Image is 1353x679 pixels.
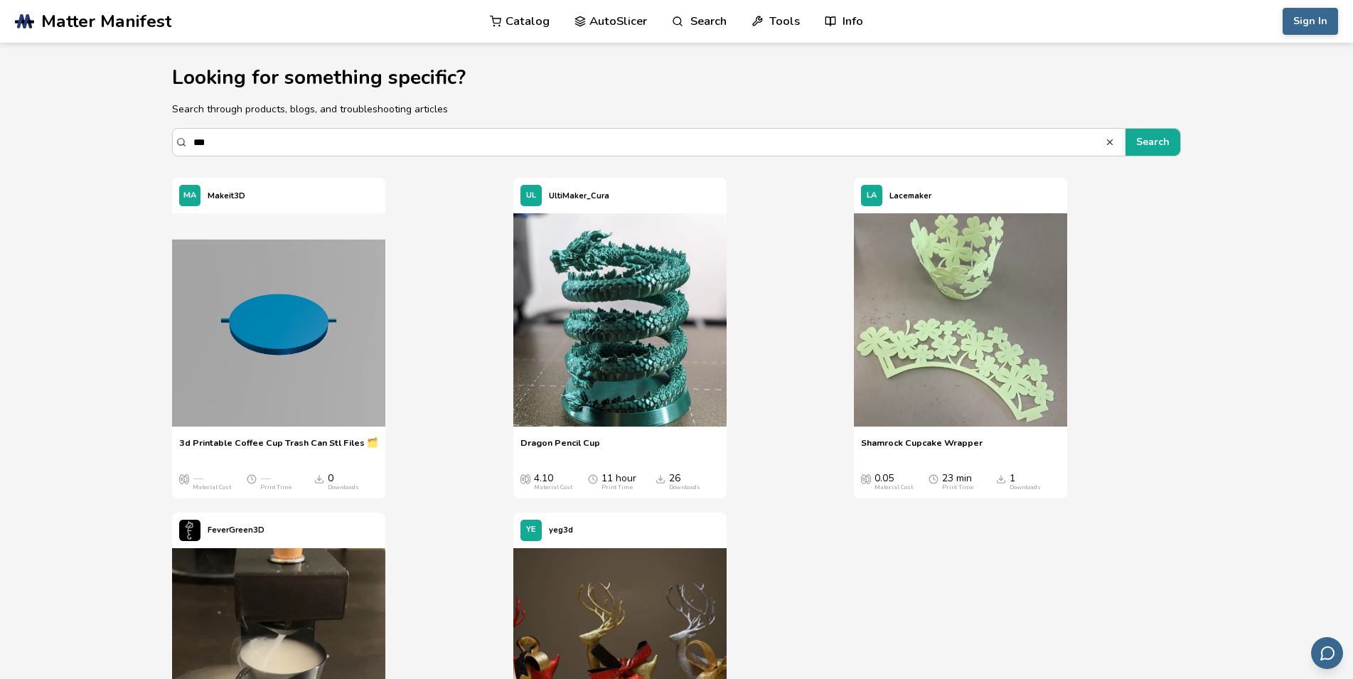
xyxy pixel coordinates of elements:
div: Material Cost [534,484,572,491]
p: Search through products, blogs, and troubleshooting articles [172,102,1181,117]
a: FeverGreen3D's profileFeverGreen3D [172,513,272,548]
a: MAMakeit3D [172,178,252,213]
span: LA [867,191,877,201]
div: Downloads [669,484,700,491]
div: 11 hour [601,473,636,491]
span: — [260,473,270,484]
span: Matter Manifest [41,11,171,31]
div: Material Cost [875,484,913,491]
span: YE [526,525,536,535]
button: Sign In [1283,8,1338,35]
span: MA [183,191,196,201]
span: UL [526,191,536,201]
div: 1 [1010,473,1041,491]
div: Downloads [328,484,359,491]
button: Search [1125,129,1180,156]
button: Send feedback via email [1311,637,1343,669]
a: Shamrock Cupcake Wrapper [861,437,983,459]
span: Average Cost [179,473,189,484]
div: 0.05 [875,473,913,491]
div: Downloads [1010,484,1041,491]
span: Average Cost [861,473,871,484]
img: FeverGreen3D's profile [179,520,200,541]
div: 23 min [942,473,973,491]
span: Average Cost [520,473,530,484]
span: Average Print Time [247,473,257,484]
h1: Looking for something specific? [172,67,1181,89]
div: Print Time [601,484,633,491]
div: Print Time [942,484,973,491]
div: 4.10 [534,473,572,491]
p: Makeit3D [208,188,245,203]
div: Print Time [260,484,292,491]
p: FeverGreen3D [208,523,264,538]
p: UltiMaker_Cura [549,188,609,203]
button: Search [1105,137,1118,147]
span: Average Print Time [929,473,938,484]
span: — [193,473,203,484]
span: Downloads [314,473,324,484]
input: Search [193,129,1105,155]
a: Dragon Pencil Cup [520,437,600,459]
p: yeg3d [549,523,573,538]
div: 0 [328,473,359,491]
span: Downloads [656,473,665,484]
span: Downloads [996,473,1006,484]
span: Average Print Time [588,473,598,484]
p: Lacemaker [889,188,931,203]
div: 26 [669,473,700,491]
div: Material Cost [193,484,231,491]
a: 3d Printable Coffee Cup Trash Can Stl Files 🗂️ [179,437,378,459]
